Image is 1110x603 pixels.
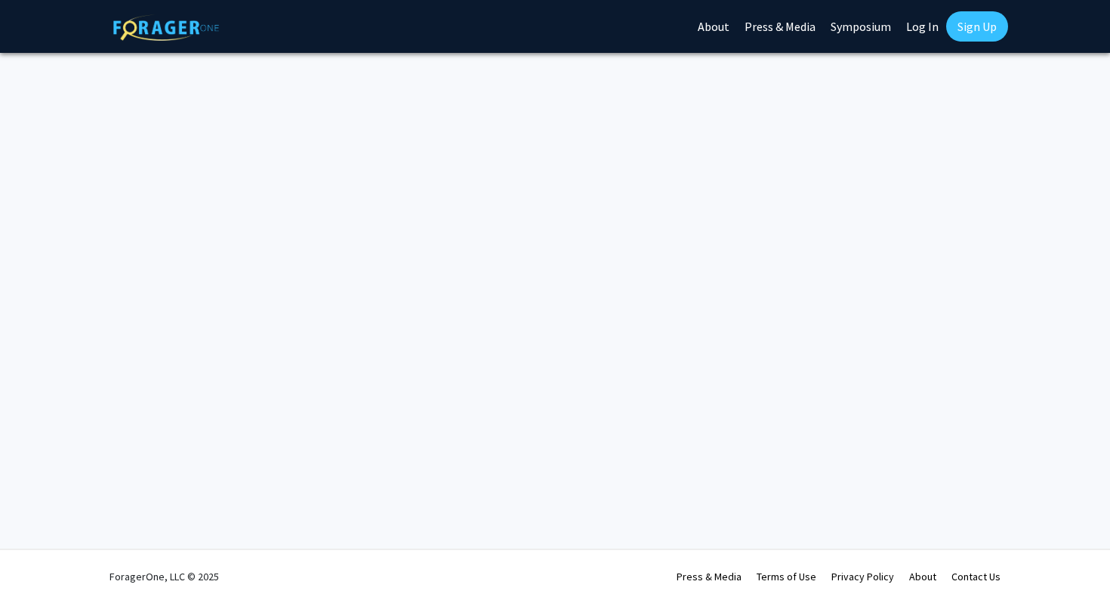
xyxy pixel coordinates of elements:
a: Privacy Policy [831,570,894,583]
a: Press & Media [677,570,742,583]
a: Contact Us [951,570,1001,583]
a: Terms of Use [757,570,816,583]
img: ForagerOne Logo [113,14,219,41]
a: Sign Up [946,11,1008,42]
a: About [909,570,936,583]
div: ForagerOne, LLC © 2025 [109,550,219,603]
